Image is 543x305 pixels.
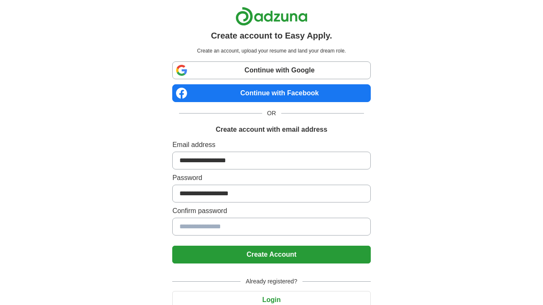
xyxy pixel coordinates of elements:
p: Create an account, upload your resume and land your dream role. [174,47,369,55]
a: Continue with Facebook [172,84,370,102]
button: Create Account [172,246,370,263]
h1: Create account to Easy Apply. [211,29,332,42]
label: Confirm password [172,206,370,216]
span: OR [262,109,281,118]
label: Email address [172,140,370,150]
label: Password [172,173,370,183]
span: Already registered? [241,277,302,286]
a: Login [172,296,370,303]
img: Adzuna logo [235,7,308,26]
a: Continue with Google [172,61,370,79]
h1: Create account with email address [216,125,327,135]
